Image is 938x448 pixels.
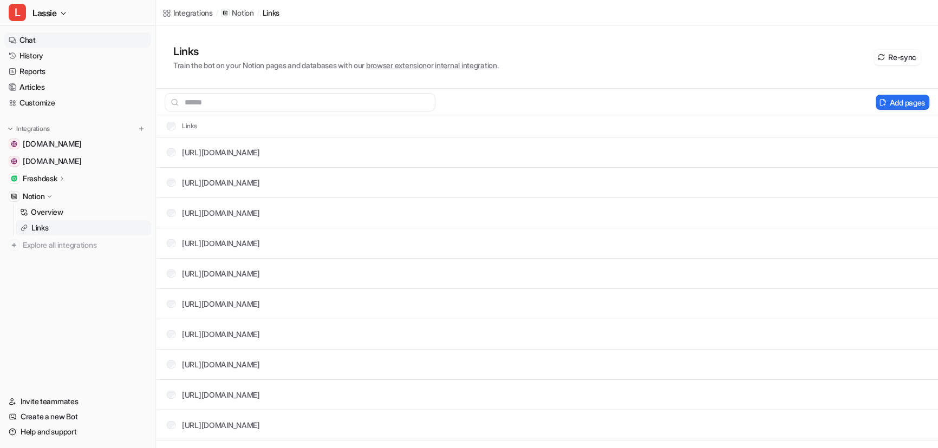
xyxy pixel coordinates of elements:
a: Overview [16,205,151,220]
img: Notion [11,193,17,200]
a: Links [16,220,151,235]
span: [DOMAIN_NAME] [23,139,81,149]
a: [URL][DOMAIN_NAME] [182,299,260,308]
img: Freshdesk [11,175,17,182]
a: www.whenhoundsfly.com[DOMAIN_NAME] [4,136,151,151]
img: www.whenhoundsfly.com [11,141,17,147]
span: Explore all integrations [23,236,147,254]
div: Integrations [173,7,213,18]
img: expand menu [6,125,14,133]
a: Notion iconNotion [221,8,253,18]
a: [URL][DOMAIN_NAME] [182,269,260,278]
a: History [4,48,151,63]
a: Reports [4,64,151,79]
p: Freshdesk [23,173,57,184]
img: Notion icon [223,10,228,16]
a: [URL][DOMAIN_NAME] [182,330,260,339]
span: [DOMAIN_NAME] [23,156,81,167]
span: Train the bot on your Notion pages and databases with our or . [173,61,498,70]
a: Integrations [162,7,213,18]
p: Integrations [16,124,50,133]
p: Links [31,222,49,233]
a: [URL][DOMAIN_NAME] [182,148,260,157]
a: [URL][DOMAIN_NAME] [182,208,260,218]
a: Invite teammates [4,394,151,409]
a: [URL][DOMAIN_NAME] [182,360,260,369]
a: [URL][DOMAIN_NAME] [182,420,260,430]
span: browser extension [366,61,427,70]
span: L [9,4,26,21]
button: Add pages [876,95,929,110]
span: / [257,8,259,18]
a: Chat [4,32,151,48]
h1: Links [173,43,498,60]
img: explore all integrations [9,240,19,251]
p: Notion [232,8,253,18]
span: internal integration [435,61,497,70]
button: Integrations [4,123,53,134]
button: Re-sync [874,50,921,65]
span: / [216,8,218,18]
img: online.whenhoundsfly.com [11,158,17,164]
a: [URL][DOMAIN_NAME] [182,239,260,248]
p: Notion [23,191,44,202]
th: Links [158,120,198,133]
a: [URL][DOMAIN_NAME] [182,390,260,399]
a: online.whenhoundsfly.com[DOMAIN_NAME] [4,154,151,169]
p: Overview [31,207,63,218]
a: Help and support [4,424,151,439]
a: links [263,7,280,18]
a: Customize [4,95,151,110]
a: Articles [4,80,151,95]
img: menu_add.svg [138,125,145,133]
a: Explore all integrations [4,238,151,253]
a: [URL][DOMAIN_NAME] [182,178,260,187]
span: Lassie [32,5,57,21]
a: Create a new Bot [4,409,151,424]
